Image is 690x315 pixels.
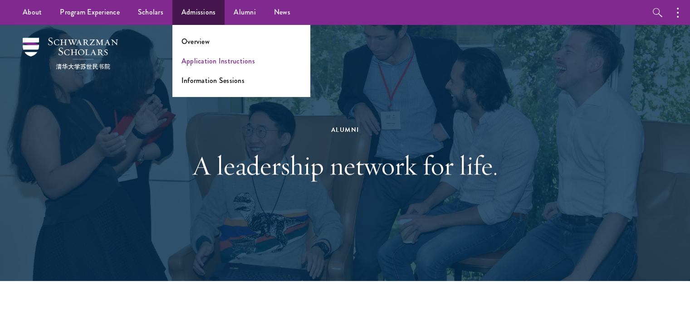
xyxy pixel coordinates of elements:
[181,36,210,47] a: Overview
[23,38,118,69] img: Schwarzman Scholars
[189,124,502,136] div: Alumni
[181,75,245,86] a: Information Sessions
[189,149,502,182] h1: A leadership network for life.
[181,56,255,66] a: Application Instructions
